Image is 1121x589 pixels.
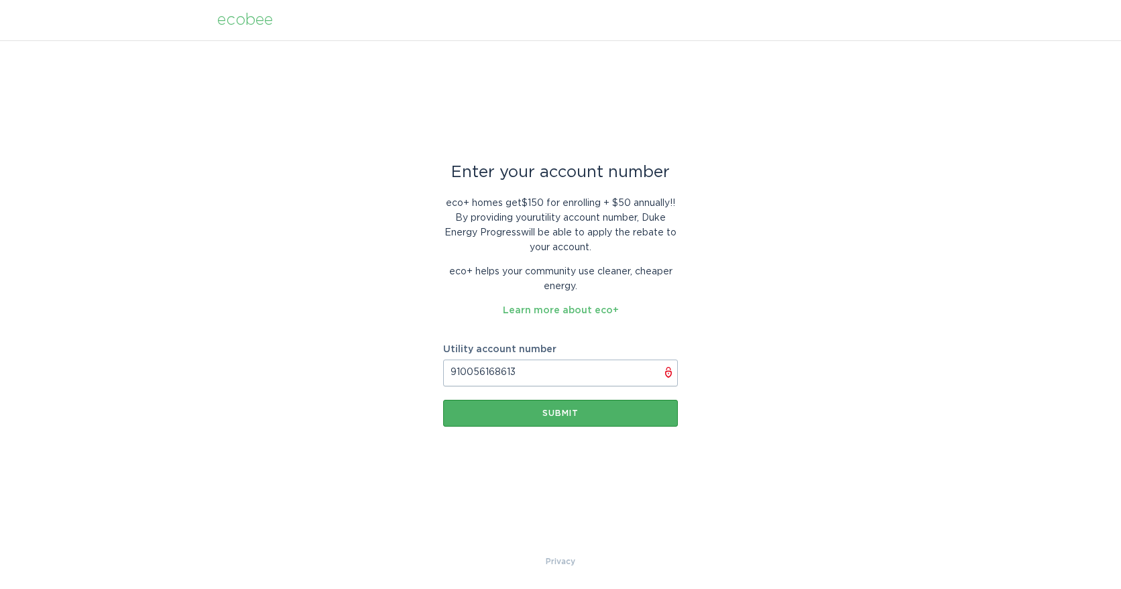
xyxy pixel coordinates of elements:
div: ecobee [217,13,273,28]
p: eco+ homes get $150 for enrolling + $50 annually! ! By providing your utility account number , Du... [443,196,678,255]
button: Submit [443,400,678,427]
a: Learn more about eco+ [503,306,619,315]
a: Privacy Policy & Terms of Use [546,554,575,569]
div: Enter your account number [443,165,678,180]
div: Submit [450,409,671,417]
p: eco+ helps your community use cleaner, cheaper energy. [443,264,678,294]
label: Utility account number [443,345,678,354]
